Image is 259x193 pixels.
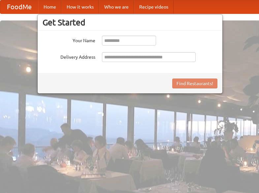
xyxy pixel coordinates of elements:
[43,36,95,44] label: Your Name
[38,0,61,14] a: Home
[43,17,217,27] h3: Get Started
[134,0,174,14] a: Recipe videos
[0,0,38,14] a: FoodMe
[172,79,217,88] button: Find Restaurants!
[99,0,134,14] a: Who we are
[43,52,95,60] label: Delivery Address
[61,0,99,14] a: How it works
